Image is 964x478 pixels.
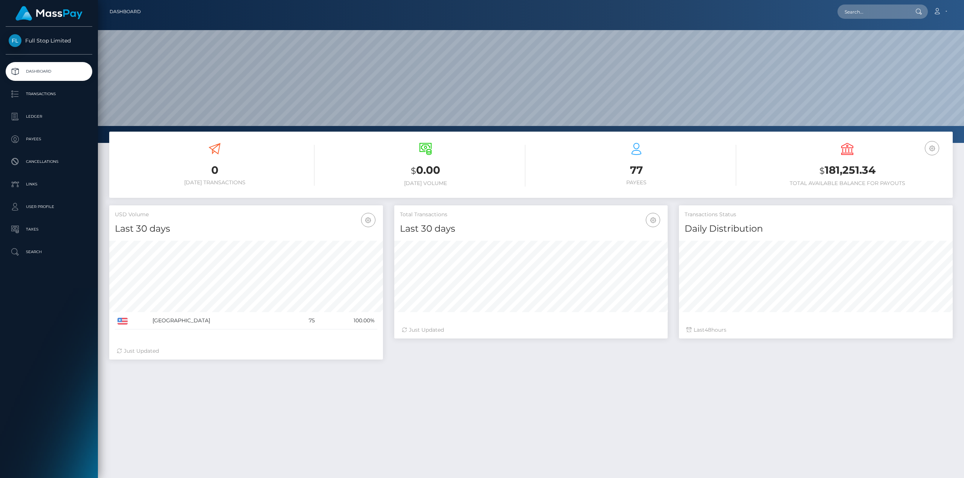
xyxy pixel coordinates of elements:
[6,220,92,239] a: Taxes
[685,222,947,235] h4: Daily Distribution
[6,130,92,149] a: Payees
[9,66,89,77] p: Dashboard
[9,88,89,100] p: Transactions
[819,165,825,176] small: $
[326,180,525,187] h6: [DATE] Volume
[6,107,92,126] a: Ledger
[6,37,92,44] span: Full Stop Limited
[117,347,375,355] div: Just Updated
[686,326,945,334] div: Last hours
[747,180,947,187] h6: Total Available Balance for Payouts
[9,34,21,47] img: Full Stop Limited
[117,318,128,325] img: US.png
[537,179,736,186] h6: Payees
[6,62,92,81] a: Dashboard
[9,224,89,235] p: Taxes
[6,243,92,261] a: Search
[9,246,89,258] p: Search
[317,312,377,329] td: 100.00%
[326,163,525,178] h3: 0.00
[747,163,947,178] h3: 181,251.34
[9,134,89,145] p: Payees
[110,4,141,20] a: Dashboard
[115,179,314,186] h6: [DATE] Transactions
[6,197,92,216] a: User Profile
[115,211,377,219] h5: USD Volume
[115,163,314,178] h3: 0
[685,211,947,219] h5: Transactions Status
[402,326,660,334] div: Just Updated
[400,211,662,219] h5: Total Transactions
[705,326,711,333] span: 48
[6,175,92,194] a: Links
[9,111,89,122] p: Ledger
[115,222,377,235] h4: Last 30 days
[292,312,317,329] td: 75
[537,163,736,178] h3: 77
[9,156,89,167] p: Cancellations
[9,201,89,212] p: User Profile
[9,179,89,190] p: Links
[6,85,92,103] a: Transactions
[837,5,908,19] input: Search...
[15,6,82,21] img: MassPay Logo
[411,165,416,176] small: $
[400,222,662,235] h4: Last 30 days
[6,152,92,171] a: Cancellations
[150,312,292,329] td: [GEOGRAPHIC_DATA]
